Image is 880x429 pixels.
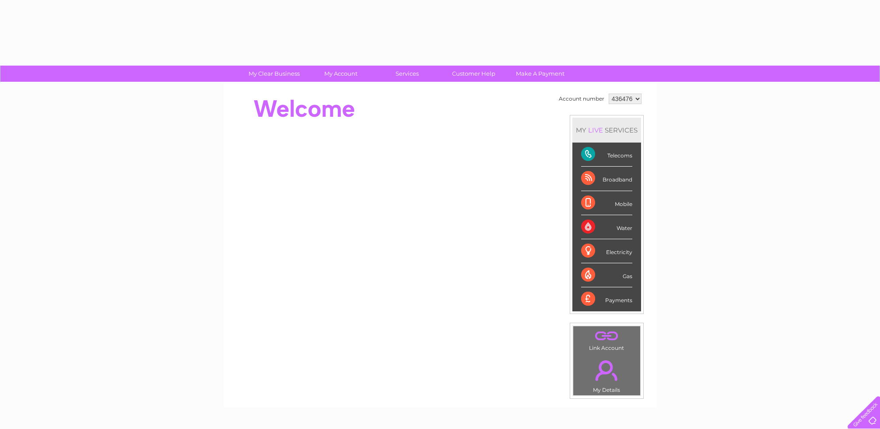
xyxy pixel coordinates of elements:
div: LIVE [586,126,605,134]
a: Services [371,66,443,82]
a: Make A Payment [504,66,576,82]
a: . [575,328,638,344]
div: MY SERVICES [572,118,641,143]
div: Gas [581,263,632,287]
a: . [575,355,638,386]
td: Link Account [573,326,641,353]
td: My Details [573,353,641,396]
div: Mobile [581,191,632,215]
div: Electricity [581,239,632,263]
div: Telecoms [581,143,632,167]
a: My Clear Business [238,66,310,82]
div: Broadband [581,167,632,191]
a: My Account [305,66,377,82]
td: Account number [557,91,607,106]
div: Payments [581,287,632,311]
div: Water [581,215,632,239]
a: Customer Help [438,66,510,82]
